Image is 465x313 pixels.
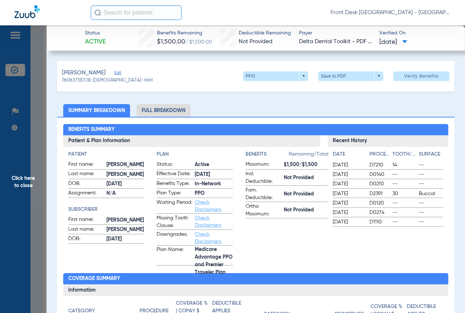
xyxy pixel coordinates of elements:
[68,170,104,179] span: Last name:
[68,151,144,158] h4: Patient
[299,37,373,46] span: Delta Dental Toolkit - PDF - Bot
[106,235,144,243] span: [DATE]
[379,29,453,37] span: Verified On
[68,180,104,189] span: DOB:
[157,199,192,213] span: Waiting Period:
[246,203,281,218] span: Ortho Maximum:
[157,180,192,189] span: Benefits Type:
[195,180,233,188] span: In-Network
[185,40,212,45] span: / $1,500.00
[369,161,390,169] span: D7210
[157,214,192,230] span: Missing Tooth Clause:
[392,218,416,226] span: --
[239,39,272,45] span: Not Provided
[392,199,416,207] span: --
[246,151,289,161] app-breakdown-title: Benefits
[85,37,106,46] span: Active
[157,189,192,198] span: Plan Type:
[63,284,448,296] h3: Information
[195,258,233,265] span: Medicare Advantage PPO and Premier Traveler Plan
[419,199,443,207] span: --
[246,151,289,158] h4: Benefits
[419,151,443,158] h4: Surface
[419,171,443,178] span: --
[333,199,363,207] span: [DATE]
[137,104,190,117] li: Full Breakdown
[195,190,233,197] span: PPO
[68,206,144,213] h4: Subscriber
[393,71,449,81] button: Verify Benefits
[106,180,144,188] span: [DATE]
[246,161,281,169] span: Maximum:
[157,170,192,179] span: Effective Date:
[419,161,443,169] span: --
[62,78,153,84] span: (1606373) DOB: [DEMOGRAPHIC_DATA] - HoH
[284,206,328,214] span: Not Provided
[68,189,104,198] span: Assignment:
[419,190,443,197] span: Buccal
[63,273,448,285] h2: Coverage Summary
[15,5,40,18] img: Zuub Logo
[392,171,416,178] span: --
[157,231,192,245] span: Downgrades:
[106,171,144,178] span: [PERSON_NAME]
[289,151,328,161] span: Remaining/Total
[284,161,328,169] span: $1,500/$1,500
[392,151,416,158] h4: Tooth/Quad
[333,218,363,226] span: [DATE]
[63,135,320,147] h3: Patient & Plan Information
[63,104,130,117] li: Summary Breakdown
[331,9,450,16] span: Front Desk [GEOGRAPHIC_DATA] - [GEOGRAPHIC_DATA] | My Community Dental Centers
[62,69,106,78] span: [PERSON_NAME]
[419,218,443,226] span: --
[68,226,104,234] span: Last name:
[419,151,443,161] app-breakdown-title: Surface
[392,151,416,161] app-breakdown-title: Tooth/Quad
[195,232,221,244] a: Check Disclaimers
[106,190,144,197] span: N/A
[419,209,443,216] span: --
[157,38,185,45] span: $1,500.00
[157,29,212,37] span: Benefits Remaining
[243,71,308,81] button: PPO
[419,180,443,188] span: --
[91,5,182,20] input: Search for patients
[369,151,390,161] app-breakdown-title: Procedure
[392,209,416,216] span: --
[246,186,281,202] span: Fam. Deductible:
[68,161,104,169] span: First name:
[404,73,439,79] span: Verify Benefits
[106,161,144,169] span: [PERSON_NAME]
[369,190,390,197] span: D2391
[106,217,144,224] span: [PERSON_NAME]
[369,209,390,216] span: D0274
[333,209,363,216] span: [DATE]
[333,151,363,161] app-breakdown-title: Date
[369,171,390,178] span: D0140
[369,180,390,188] span: D0210
[299,29,373,37] span: Payer
[157,151,233,158] h4: Plan
[106,226,144,234] span: [PERSON_NAME]
[369,151,390,158] h4: Procedure
[157,246,192,265] span: Plan Name:
[333,190,363,197] span: [DATE]
[392,161,416,169] span: 14
[429,278,465,313] div: Chat Widget
[157,161,192,169] span: Status:
[392,190,416,197] span: 30
[333,171,363,178] span: [DATE]
[333,151,363,158] h4: Date
[195,200,221,212] a: Check Disclaimers
[284,190,328,198] span: Not Provided
[333,161,363,169] span: [DATE]
[195,215,221,228] a: Check Disclaimers
[328,135,448,147] h3: Recent History
[369,199,390,207] span: D0120
[68,235,104,244] span: DOB:
[333,180,363,188] span: [DATE]
[284,174,328,182] span: Not Provided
